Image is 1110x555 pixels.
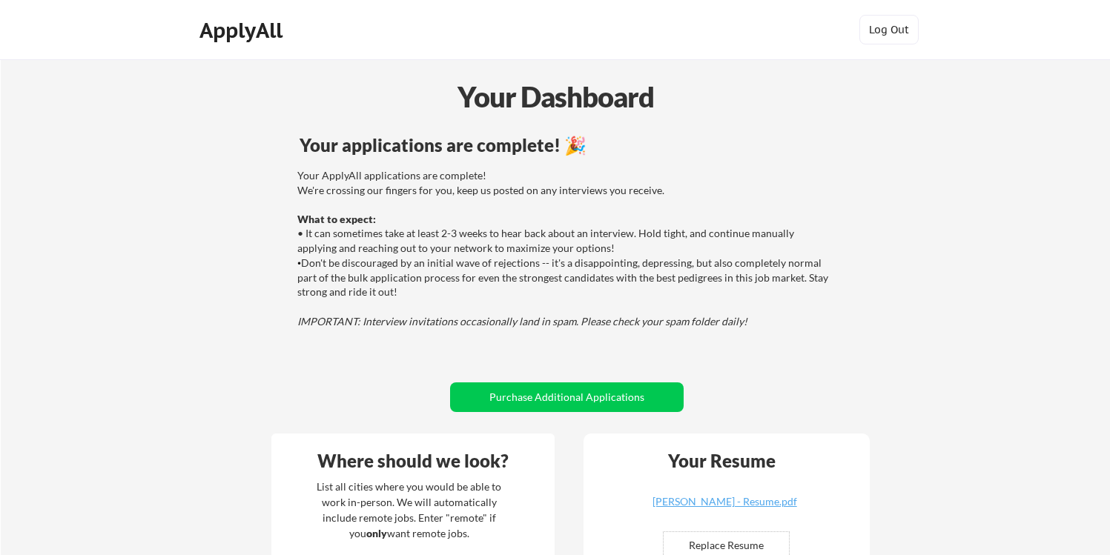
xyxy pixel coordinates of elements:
[297,315,747,328] em: IMPORTANT: Interview invitations occasionally land in spam. Please check your spam folder daily!
[275,452,551,470] div: Where should we look?
[300,136,834,154] div: Your applications are complete! 🎉
[450,382,684,412] button: Purchase Additional Applications
[297,258,301,269] font: •
[859,15,919,44] button: Log Out
[307,479,511,541] div: List all cities where you would be able to work in-person. We will automatically include remote j...
[366,527,387,539] strong: only
[648,452,795,470] div: Your Resume
[199,18,287,43] div: ApplyAll
[636,496,813,507] div: [PERSON_NAME] - Resume.pdf
[297,168,832,328] div: Your ApplyAll applications are complete! We're crossing our fingers for you, keep us posted on an...
[1,76,1110,118] div: Your Dashboard
[297,213,376,225] strong: What to expect:
[636,496,813,519] a: [PERSON_NAME] - Resume.pdf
